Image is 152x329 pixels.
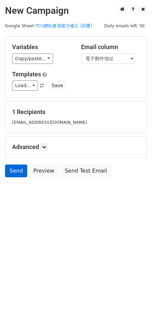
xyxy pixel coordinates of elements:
[102,23,147,28] a: Daily emails left: 50
[12,143,140,151] h5: Advanced
[118,297,152,329] iframe: Chat Widget
[29,164,59,177] a: Preview
[5,164,27,177] a: Send
[12,80,38,91] a: Load...
[118,297,152,329] div: 聊天小工具
[12,43,71,51] h5: Variables
[12,120,87,125] small: [EMAIL_ADDRESS][DOMAIN_NAME]
[48,80,66,91] button: Save
[102,22,147,30] span: Daily emails left: 50
[5,5,147,16] h2: New Campaign
[81,43,140,51] h5: Email column
[12,53,53,64] a: Copy/paste...
[60,164,111,177] a: Send Test Email
[12,71,41,78] a: Templates
[35,23,92,28] a: TCU網站會員能力修正 (回覆)
[12,108,140,116] h5: 1 Recipients
[5,23,92,28] small: Google Sheet:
